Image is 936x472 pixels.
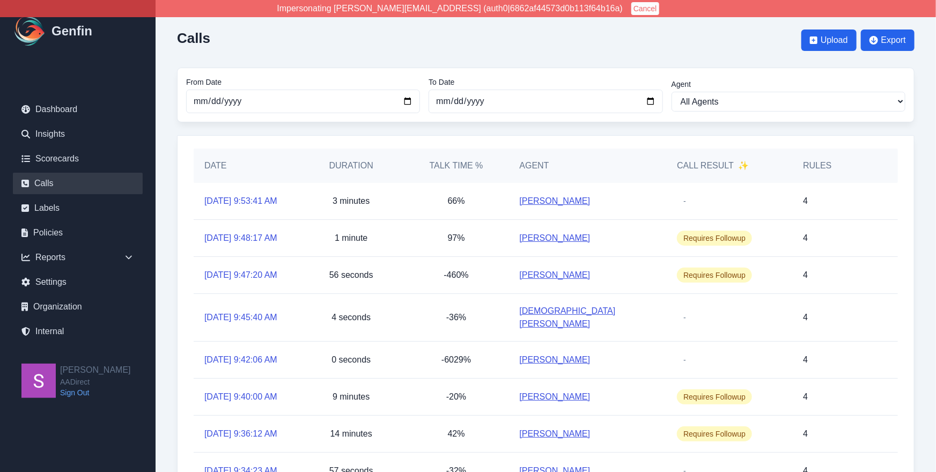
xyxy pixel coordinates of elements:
p: 9 minutes [333,390,370,403]
a: Policies [13,222,143,244]
h5: Talk Time % [415,159,498,172]
img: Logo [13,14,47,48]
p: 4 [803,353,808,366]
p: 66% [448,195,465,208]
span: Upload [821,34,848,47]
a: Organization [13,296,143,318]
p: 42% [448,427,465,440]
a: Settings [13,271,143,293]
a: Dashboard [13,99,143,120]
a: [DATE] 9:36:12 AM [204,427,277,440]
p: 4 [803,232,808,245]
a: [DATE] 9:47:20 AM [204,269,277,282]
p: -460% [444,269,468,282]
a: Internal [13,321,143,342]
p: 3 minutes [333,195,370,208]
a: [PERSON_NAME] [520,353,591,366]
div: Reports [13,247,143,268]
p: 4 [803,390,808,403]
a: [PERSON_NAME] [520,232,591,245]
a: Scorecards [13,148,143,169]
a: Calls [13,173,143,194]
a: Sign Out [60,387,131,398]
h2: [PERSON_NAME] [60,364,131,377]
h5: Agent [520,159,549,172]
p: -36% [446,311,466,324]
a: [DATE] 9:48:17 AM [204,232,277,245]
h5: Rules [803,159,831,172]
span: Requires Followup [677,426,752,441]
img: Shane Wey [21,364,56,398]
a: Insights [13,123,143,145]
span: Requires Followup [677,231,752,246]
p: -6029% [441,353,471,366]
span: - [677,352,692,367]
span: - [677,194,692,209]
a: [PERSON_NAME] [520,195,591,208]
p: 4 [803,269,808,282]
button: Upload [801,29,857,51]
p: -20% [446,390,466,403]
h5: Date [204,159,288,172]
span: Requires Followup [677,389,752,404]
h2: Calls [177,30,210,46]
a: [DEMOGRAPHIC_DATA][PERSON_NAME] [520,305,656,330]
span: ✨ [738,159,749,172]
a: [DATE] 9:40:00 AM [204,390,277,403]
a: [DATE] 9:42:06 AM [204,353,277,366]
label: To Date [429,77,662,87]
h5: Duration [309,159,393,172]
a: [PERSON_NAME] [520,390,591,403]
p: 97% [448,232,465,245]
label: Agent [672,79,905,90]
span: Requires Followup [677,268,752,283]
p: 4 [803,195,808,208]
button: Export [861,29,915,51]
p: 4 [803,311,808,324]
a: Labels [13,197,143,219]
a: [PERSON_NAME] [520,269,591,282]
span: - [677,310,692,325]
p: 56 seconds [329,269,373,282]
p: 4 seconds [331,311,371,324]
p: 4 [803,427,808,440]
a: [DATE] 9:53:41 AM [204,195,277,208]
p: 1 minute [335,232,367,245]
h5: Call Result [677,159,749,172]
label: From Date [186,77,420,87]
span: AADirect [60,377,131,387]
a: [PERSON_NAME] [520,427,591,440]
a: [DATE] 9:45:40 AM [204,311,277,324]
button: Cancel [631,2,659,15]
p: 14 minutes [330,427,372,440]
h1: Genfin [51,23,92,40]
span: Export [881,34,906,47]
p: 0 seconds [331,353,371,366]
